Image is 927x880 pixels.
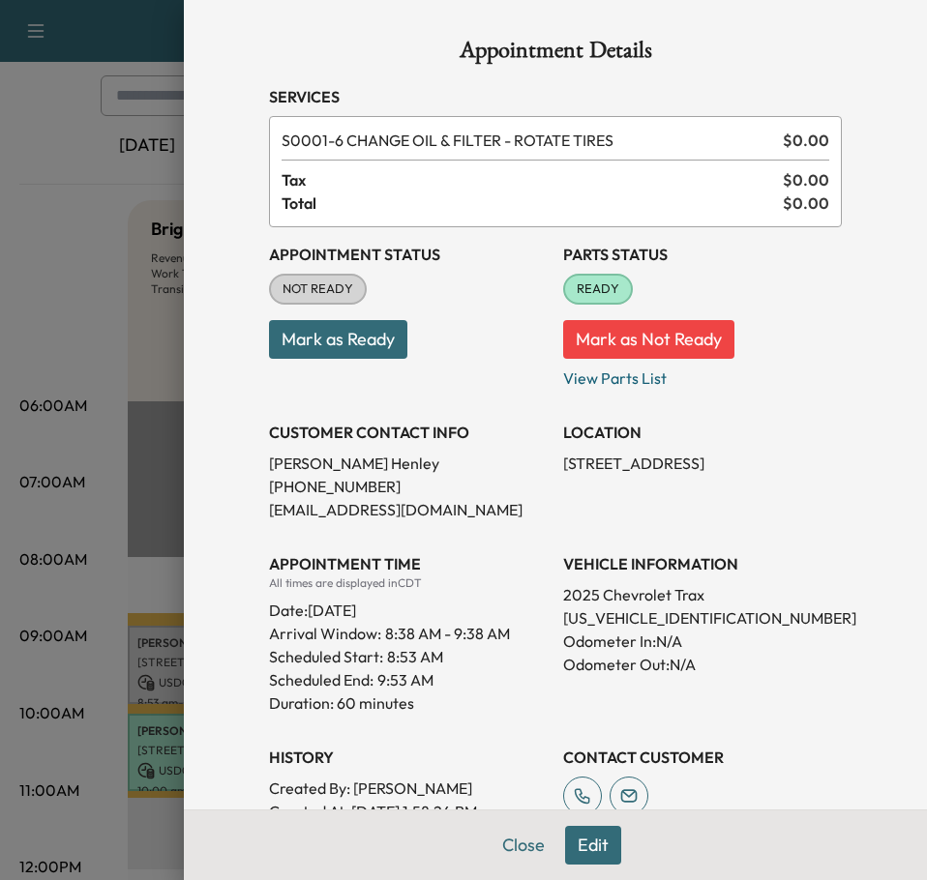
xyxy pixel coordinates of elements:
[377,668,434,691] p: 9:53 AM
[269,552,548,575] h3: APPOINTMENT TIME
[565,279,631,299] span: READY
[269,777,548,800] p: Created By : [PERSON_NAME]
[563,606,842,630] p: [US_VEHICLE_IDENTIFICATION_NUMBER]
[783,191,829,215] span: $ 0.00
[563,243,842,266] h3: Parts Status
[269,452,548,475] p: [PERSON_NAME] Henley
[269,575,548,591] div: All times are displayed in CDT
[563,359,842,390] p: View Parts List
[269,320,407,359] button: Mark as Ready
[269,591,548,622] div: Date: [DATE]
[282,191,783,215] span: Total
[269,622,548,645] p: Arrival Window:
[282,129,775,152] span: 6 CHANGE OIL & FILTER - ROTATE TIRES
[563,452,842,475] p: [STREET_ADDRESS]
[269,421,548,444] h3: CUSTOMER CONTACT INFO
[282,168,783,191] span: Tax
[563,320,734,359] button: Mark as Not Ready
[563,653,842,676] p: Odometer Out: N/A
[563,630,842,653] p: Odometer In: N/A
[269,645,383,668] p: Scheduled Start:
[271,279,365,299] span: NOT READY
[563,583,842,606] p: 2025 Chevrolet Trax
[269,243,548,266] h3: Appointment Status
[563,746,842,769] h3: CONTACT CUSTOMER
[387,645,443,668] p: 8:53 AM
[783,168,829,191] span: $ 0.00
[269,85,842,108] h3: Services
[565,826,621,865] button: Edit
[269,746,548,769] h3: History
[269,475,548,498] p: [PHONE_NUMBER]
[563,552,842,575] h3: VEHICLE INFORMATION
[269,691,548,715] p: Duration: 60 minutes
[269,668,374,691] p: Scheduled End:
[385,622,510,645] span: 8:38 AM - 9:38 AM
[563,421,842,444] h3: LOCATION
[269,39,842,70] h1: Appointment Details
[783,129,829,152] span: $ 0.00
[269,800,548,823] p: Created At : [DATE] 1:58:24 PM
[490,826,557,865] button: Close
[269,498,548,521] p: [EMAIL_ADDRESS][DOMAIN_NAME]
